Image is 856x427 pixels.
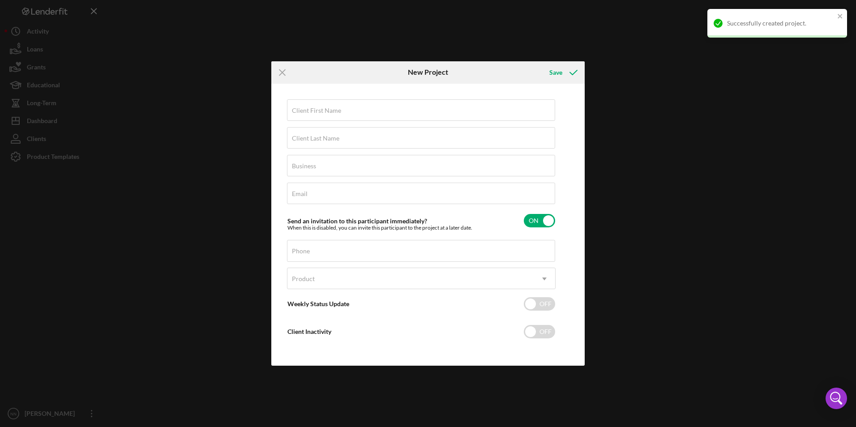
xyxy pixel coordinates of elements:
div: When this is disabled, you can invite this participant to the project at a later date. [287,225,472,231]
button: close [837,13,843,21]
div: Product [292,275,315,282]
div: Save [549,64,562,81]
label: Client First Name [292,107,341,114]
div: Open Intercom Messenger [826,388,847,409]
button: Save [540,64,585,81]
label: Client Last Name [292,135,339,142]
label: Weekly Status Update [287,300,349,307]
div: Successfully created project. [727,20,835,27]
label: Send an invitation to this participant immediately? [287,217,427,225]
label: Email [292,190,308,197]
label: Phone [292,248,310,255]
label: Client Inactivity [287,328,331,335]
h6: New Project [408,68,448,76]
label: Business [292,162,316,170]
